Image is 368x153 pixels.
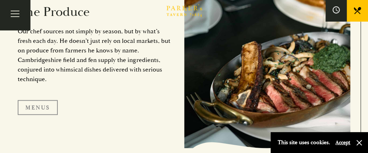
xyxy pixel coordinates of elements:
[18,100,58,115] a: Menus
[278,137,330,148] p: This site uses cookies.
[18,4,174,20] h2: The Produce
[335,139,350,146] button: Accept
[356,139,363,146] button: Close and accept
[18,27,174,84] p: Our chef sources not simply by season, but by what’s fresh each day. He doesn’t just rely on loca...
